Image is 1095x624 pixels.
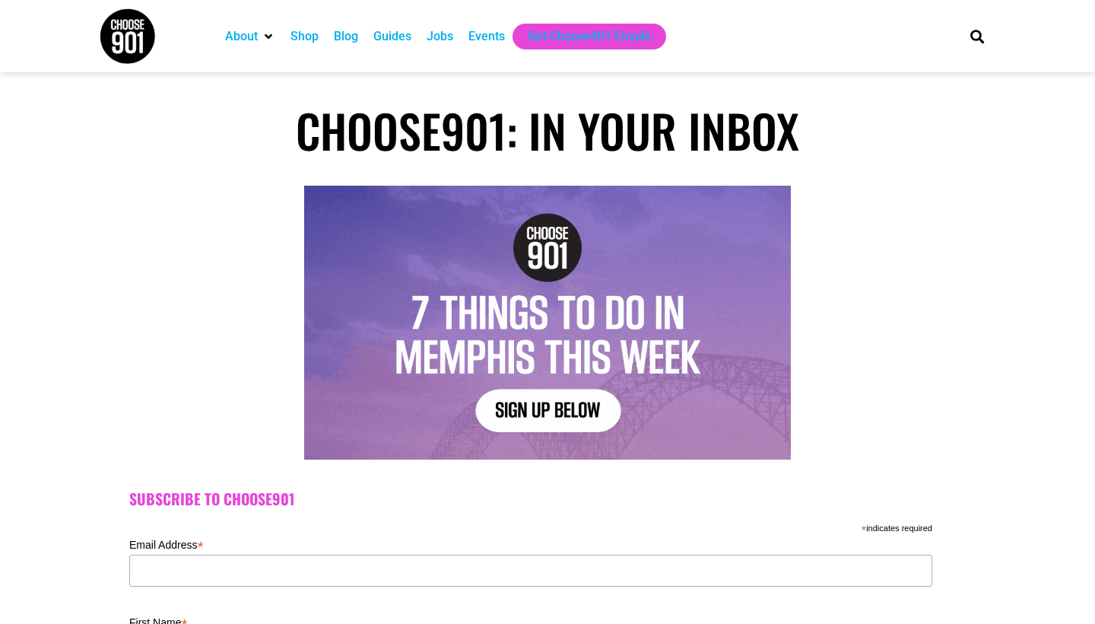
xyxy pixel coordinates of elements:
a: Shop [290,27,319,46]
a: Get Choose901 Emails [528,27,651,46]
a: Events [468,27,505,46]
div: About [217,24,283,49]
div: Search [965,24,990,49]
div: indicates required [129,520,932,534]
h1: Choose901: In Your Inbox [99,103,996,158]
a: Jobs [427,27,453,46]
img: Text graphic with "Choose 901" logo. Reads: "7 Things to Do in Memphis This Week. Sign Up Below."... [304,186,791,460]
a: Blog [334,27,358,46]
a: About [225,27,258,46]
nav: Main nav [217,24,944,49]
label: Email Address [129,534,932,552]
h2: Subscribe to Choose901 [129,490,966,508]
a: Guides [373,27,411,46]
